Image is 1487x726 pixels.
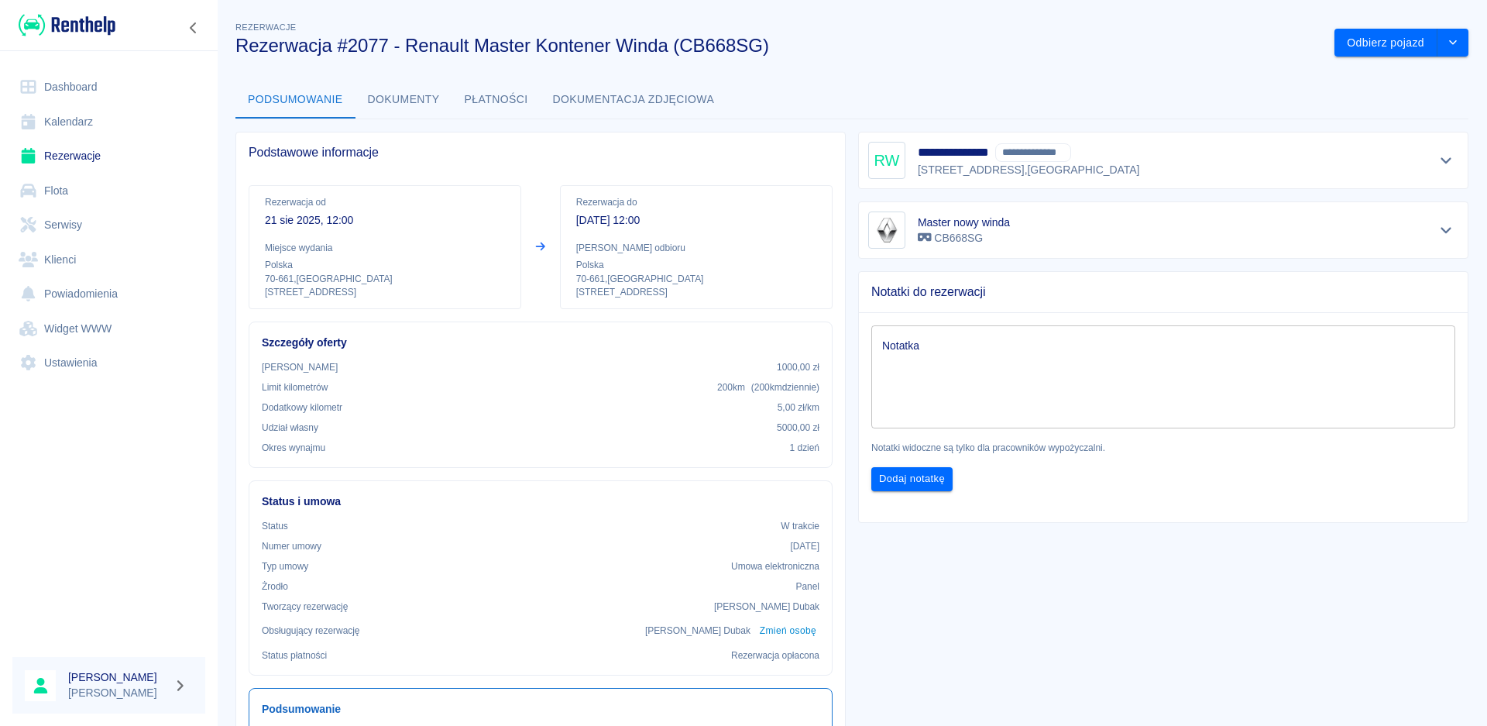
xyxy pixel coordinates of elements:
button: Odbierz pojazd [1334,29,1437,57]
p: [STREET_ADDRESS] [265,286,505,299]
h3: Rezerwacja #2077 - Renault Master Kontener Winda (CB668SG) [235,35,1322,57]
a: Dashboard [12,70,205,105]
a: Flota [12,174,205,208]
a: Kalendarz [12,105,205,139]
p: Panel [796,580,820,594]
p: Status płatności [262,649,327,662]
img: Renthelp logo [19,12,115,38]
h6: Master nowy winda [918,215,1010,230]
button: Dokumentacja zdjęciowa [541,81,727,119]
p: Żrodło [262,580,288,594]
p: 1000,00 zł [777,360,819,374]
a: Widget WWW [12,311,205,346]
img: Image [871,215,902,246]
a: Serwisy [12,208,205,243]
button: Zmień osobę [757,620,819,642]
p: [PERSON_NAME] [262,360,338,374]
p: Polska [265,258,505,272]
p: Typ umowy [262,559,308,573]
p: 5000,00 zł [777,421,819,435]
h6: Szczegóły oferty [262,335,819,351]
span: ( 200 km dziennie ) [751,382,819,393]
p: Miejsce wydania [265,241,505,255]
a: Renthelp logo [12,12,115,38]
p: Limit kilometrów [262,380,328,394]
button: Podsumowanie [235,81,355,119]
p: [PERSON_NAME] Dubak [714,600,819,614]
h6: Podsumowanie [262,701,819,717]
p: Notatki widoczne są tylko dla pracowników wypożyczalni. [871,441,1455,455]
a: Ustawienia [12,346,205,380]
button: Dokumenty [355,81,452,119]
p: [STREET_ADDRESS] , [GEOGRAPHIC_DATA] [918,162,1139,178]
p: Polska [576,258,816,272]
h6: Status i umowa [262,494,819,510]
button: Dodaj notatkę [871,467,953,491]
p: 70-661 , [GEOGRAPHIC_DATA] [265,272,505,286]
p: 70-661 , [GEOGRAPHIC_DATA] [576,272,816,286]
p: CB668SG [918,230,1010,246]
p: 21 sie 2025, 12:00 [265,212,505,229]
button: Zwiń nawigację [182,18,205,38]
span: Podstawowe informacje [249,145,833,160]
p: Dodatkowy kilometr [262,401,342,415]
p: [DATE] 12:00 [576,212,816,229]
p: Obsługujący rezerwację [262,624,360,638]
button: Pokaż szczegóły [1434,219,1459,241]
p: Numer umowy [262,539,321,553]
button: Pokaż szczegóły [1434,150,1459,171]
p: Okres wynajmu [262,441,325,455]
button: drop-down [1437,29,1468,57]
span: Notatki do rezerwacji [871,284,1455,300]
p: [DATE] [790,539,819,553]
p: 1 dzień [790,441,819,455]
a: Klienci [12,243,205,277]
span: Rezerwacje [235,22,296,32]
p: [STREET_ADDRESS] [576,286,816,299]
p: Udział własny [262,421,318,435]
p: [PERSON_NAME] [68,685,167,701]
a: Powiadomienia [12,277,205,311]
p: Tworzący rezerwację [262,600,348,614]
a: Rezerwacje [12,139,205,174]
p: Rezerwacja do [576,195,816,209]
p: 5,00 zł /km [778,401,819,415]
p: [PERSON_NAME] Dubak [645,624,750,638]
div: RW [868,142,905,179]
p: 200 km [717,380,819,394]
p: W trakcie [781,519,819,533]
p: Umowa elektroniczna [731,559,819,573]
h6: [PERSON_NAME] [68,669,167,685]
p: Status [262,519,288,533]
p: [PERSON_NAME] odbioru [576,241,816,255]
p: Rezerwacja opłacona [731,649,819,662]
button: Płatności [452,81,541,119]
p: Rezerwacja od [265,195,505,209]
